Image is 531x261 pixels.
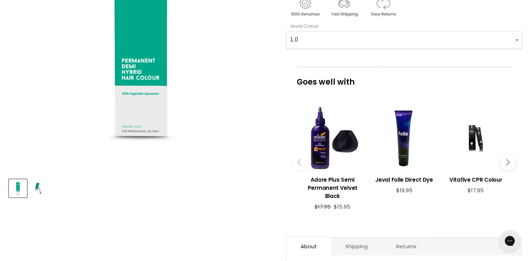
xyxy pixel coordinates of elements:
[396,187,412,194] span: $19.95
[382,238,431,255] a: Returns
[443,176,508,184] h3: Vitafive CPR Colour
[372,106,436,170] a: View product:Jeval Folle Direct Dye
[9,179,27,197] button: Jeval Colour
[297,67,511,90] p: Goes well with
[372,170,436,187] a: View product:Jeval Folle Direct Dye
[443,106,508,170] a: View product:Vitafive CPR Colour
[8,177,274,197] div: Product thumbnails
[10,180,26,197] img: Jeval Colour
[286,238,331,255] a: About
[300,170,365,204] a: View product:Adore Plus Semi Permanent Velvet Black
[372,176,436,184] h3: Jeval Folle Direct Dye
[331,238,382,255] a: Shipping
[300,176,365,200] h3: Adore Plus Semi Permanent Velvet Black
[300,106,365,170] a: View product:Adore Plus Semi Permanent Velvet Black
[314,203,331,210] span: $17.95
[30,182,46,194] img: Jeval Colour
[496,228,524,254] iframe: Gorgias live chat messenger
[443,170,508,187] a: View product:Vitafive CPR Colour
[334,203,350,210] span: $15.95
[286,23,319,29] label: Jeval Colour
[467,187,484,194] span: $17.95
[29,179,47,197] button: Jeval Colour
